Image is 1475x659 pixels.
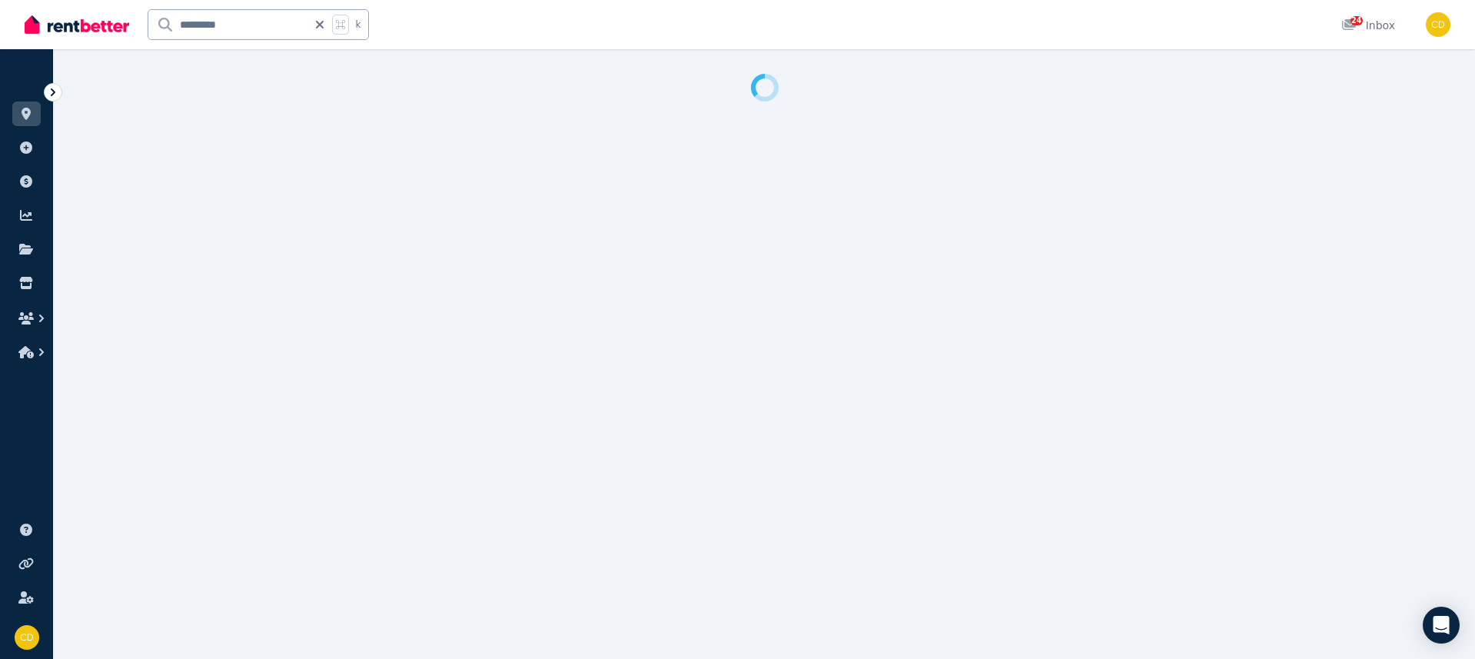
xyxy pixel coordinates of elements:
[355,18,360,31] span: k
[1426,12,1450,37] img: Chris Dimitropoulos
[1350,16,1363,25] span: 24
[1423,607,1460,644] div: Open Intercom Messenger
[25,13,129,36] img: RentBetter
[15,625,39,650] img: Chris Dimitropoulos
[1341,18,1395,33] div: Inbox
